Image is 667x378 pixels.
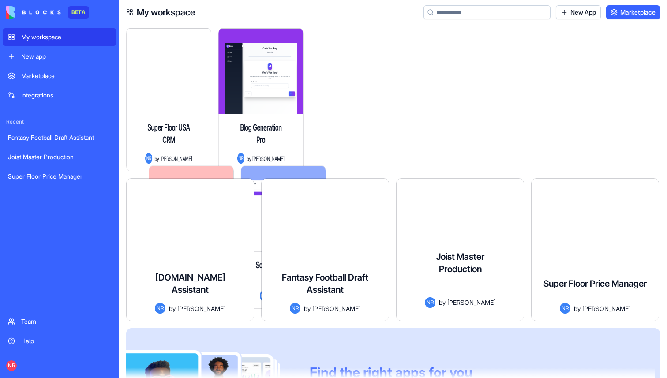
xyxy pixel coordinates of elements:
a: My workspace [3,28,116,46]
span: NR [560,303,570,314]
span: by [439,298,446,307]
a: Fantasy Football Draft Assistant [3,129,116,146]
span: by [247,154,251,163]
a: Social Media Content GeneratorNRby[PERSON_NAME] [531,28,659,171]
div: My workspace [21,33,111,41]
span: by [574,304,581,313]
a: Fantasy Football Draft AssistantNRby[PERSON_NAME] [261,178,389,321]
div: Fantasy Football Draft Assistant [8,133,111,142]
div: Integrations [21,91,111,100]
span: [PERSON_NAME] [160,154,192,163]
a: Marketplace [3,67,116,85]
span: Recent [3,118,116,125]
a: Joist Master Production [3,148,116,166]
div: Joist Master Production [8,153,111,161]
a: New app [3,48,116,65]
div: New app [21,52,111,61]
h4: Joist Master Production [425,251,495,275]
span: NR [6,360,17,371]
button: Launch [404,315,495,333]
a: Integrations [3,86,116,104]
h4: Fantasy Football Draft Assistant [269,271,382,296]
span: [PERSON_NAME] [177,304,225,313]
a: Help [3,332,116,350]
span: [PERSON_NAME] [312,304,360,313]
div: Super Floor Price Manager [8,172,111,181]
a: Joist Master ProductionNRby[PERSON_NAME] [396,178,524,321]
span: by [154,154,159,163]
span: NR [290,303,300,314]
a: Email Marketing GeneratorNRby[PERSON_NAME] [396,28,524,171]
img: logo [6,6,61,19]
span: by [304,304,311,313]
span: NR [237,153,244,164]
h4: Blog Generation Pro [237,121,284,146]
span: NR [425,297,435,308]
a: Super Floor Price ManagerNRby[PERSON_NAME] [531,178,659,321]
h4: Super Floor USA CRM [145,121,192,146]
span: [PERSON_NAME] [252,154,284,163]
span: [PERSON_NAME] [447,298,495,307]
a: BETA [6,6,89,19]
a: Super Floor Price Manager [3,168,116,185]
h4: Super Floor Price Manager [543,277,647,290]
h4: My workspace [137,6,195,19]
a: Team [3,313,116,330]
div: Team [21,317,111,326]
a: Marketplace [606,5,660,19]
span: by [169,304,176,313]
a: [DOMAIN_NAME] AssistantNRby[PERSON_NAME] [126,178,254,321]
a: Super Floor USA CRMNRby[PERSON_NAME] [126,28,254,171]
span: [PERSON_NAME] [582,304,630,313]
span: NR [155,303,165,314]
div: Marketplace [21,71,111,80]
span: NR [145,153,152,164]
div: Help [21,337,111,345]
h4: [DOMAIN_NAME] Assistant [155,271,225,296]
a: Blog Generation ProNRby[PERSON_NAME] [261,28,389,171]
div: BETA [68,6,89,19]
a: New App [556,5,601,19]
